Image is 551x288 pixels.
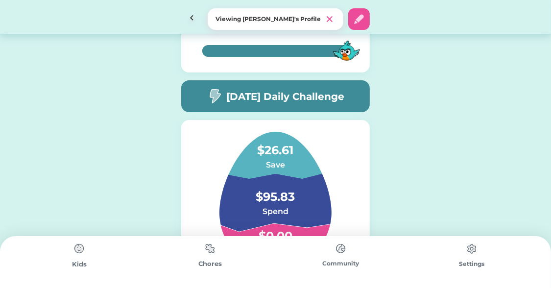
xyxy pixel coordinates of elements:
img: type%3Dchores%2C%20state%3Ddefault.svg [331,239,351,258]
h4: $0.00 [227,217,325,245]
img: interface-edit-pencil--change-edit-modify-pencil-write-writing.svg [353,13,365,25]
img: clear%201.svg [324,13,335,25]
div: Chores [144,259,275,269]
div: Viewing [PERSON_NAME]'s Profile [216,15,324,24]
img: Icon%20Button.svg [181,8,203,30]
div: Community [276,259,407,268]
img: type%3Dchores%2C%20state%3Ddefault.svg [200,239,220,258]
div: Settings [407,260,537,268]
img: Group%201.svg [196,132,355,269]
h4: $95.83 [227,178,325,206]
h6: Spend [227,206,325,217]
h4: $26.61 [227,132,325,159]
img: MFN-Bird-Blue.svg [331,35,362,67]
div: Kids [14,260,144,269]
img: image-flash-1--flash-power-connect-charge-electricity-lightning.svg [207,89,222,104]
img: type%3Dchores%2C%20state%3Ddefault.svg [70,239,89,259]
img: type%3Dchores%2C%20state%3Ddefault.svg [462,239,481,259]
h5: [DATE] Daily Challenge [226,89,344,104]
h6: Save [227,159,325,171]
